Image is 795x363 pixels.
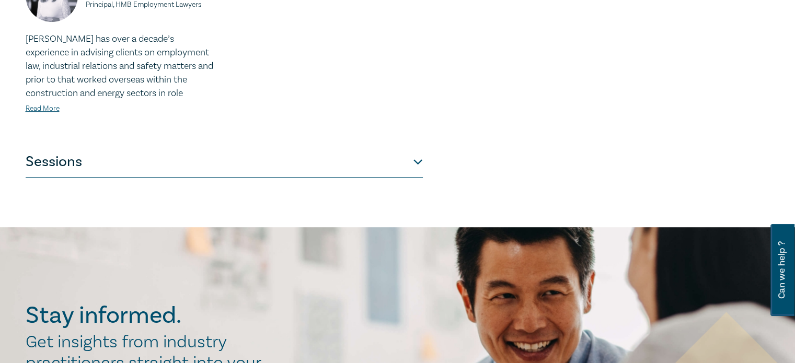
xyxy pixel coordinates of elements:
span: Can we help ? [777,230,787,310]
h2: Stay informed. [26,302,272,329]
small: Principal, HMB Employment Lawyers [86,1,218,8]
p: [PERSON_NAME] has over a decade’s experience in advising clients on employment law, industrial re... [26,32,218,100]
a: Read More [26,104,60,113]
button: Sessions [26,146,423,178]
